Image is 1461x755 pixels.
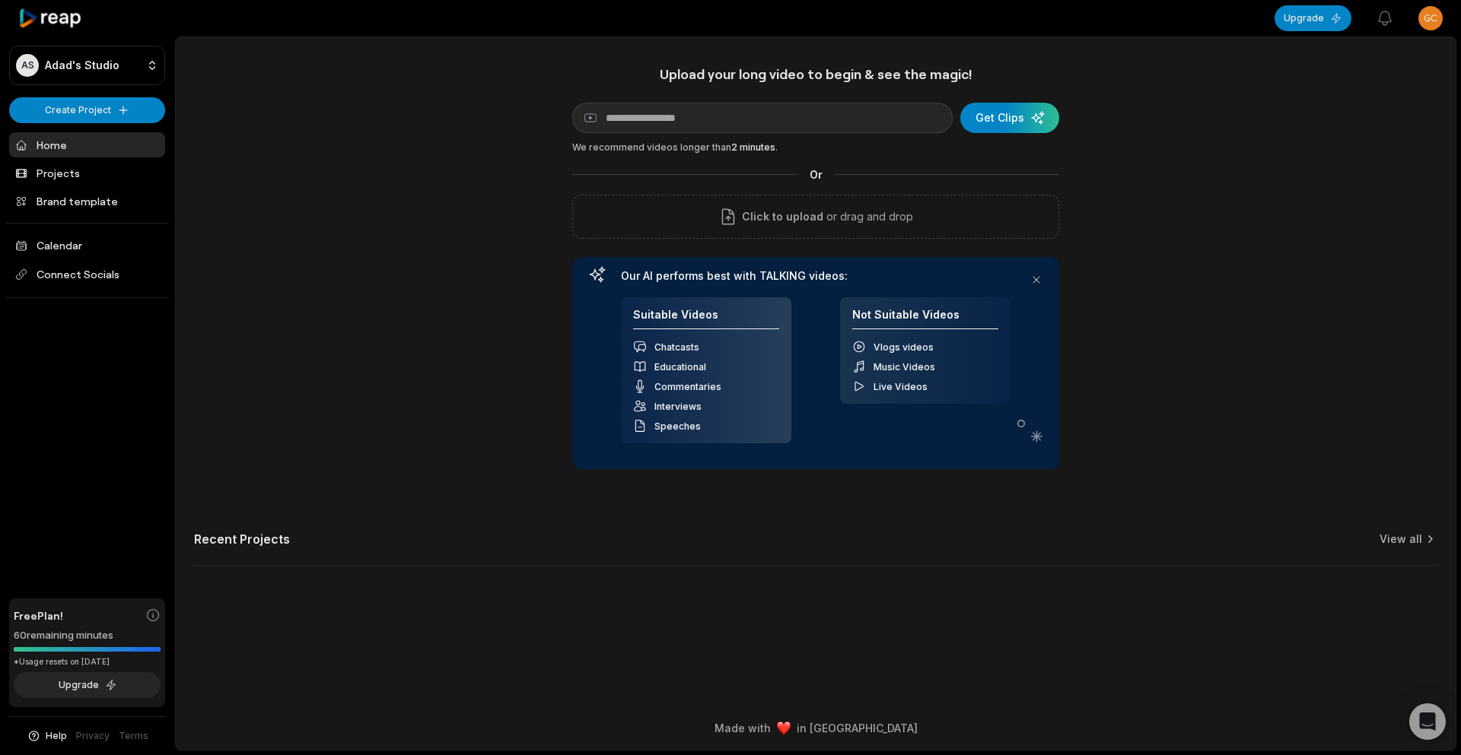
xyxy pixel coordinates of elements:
[654,420,701,432] span: Speeches
[621,269,1011,283] h3: Our AI performs best with TALKING videos:
[14,656,161,668] div: *Usage resets on [DATE]
[14,607,63,623] span: Free Plan!
[874,361,935,373] span: Music Videos
[797,167,835,182] span: Or
[45,59,119,72] p: Adad's Studio
[654,381,721,392] span: Commentaries
[572,65,1059,83] h1: Upload your long video to begin & see the magic!
[119,729,148,743] a: Terms
[572,141,1059,154] div: We recommend videos longer than .
[9,233,165,258] a: Calendar
[9,97,165,123] button: Create Project
[654,361,706,373] span: Educational
[76,729,110,743] a: Privacy
[9,132,165,157] a: Home
[189,720,1442,736] div: Made with in [GEOGRAPHIC_DATA]
[27,729,67,743] button: Help
[960,103,1059,133] button: Get Clips
[194,531,290,547] h2: Recent Projects
[1409,703,1446,740] div: Open Intercom Messenger
[874,381,928,392] span: Live Videos
[731,141,775,153] span: 2 minutes
[823,208,913,226] p: or drag and drop
[46,729,67,743] span: Help
[14,672,161,698] button: Upgrade
[742,208,823,226] span: Click to upload
[1380,531,1422,547] a: View all
[633,308,779,330] h4: Suitable Videos
[9,189,165,214] a: Brand template
[654,341,699,353] span: Chatcasts
[9,160,165,186] a: Projects
[654,401,702,412] span: Interviews
[16,54,39,77] div: AS
[14,628,161,643] div: 60 remaining minutes
[874,341,934,353] span: Vlogs videos
[777,722,791,735] img: heart emoji
[1275,5,1351,31] button: Upgrade
[9,261,165,288] span: Connect Socials
[852,308,998,330] h4: Not Suitable Videos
